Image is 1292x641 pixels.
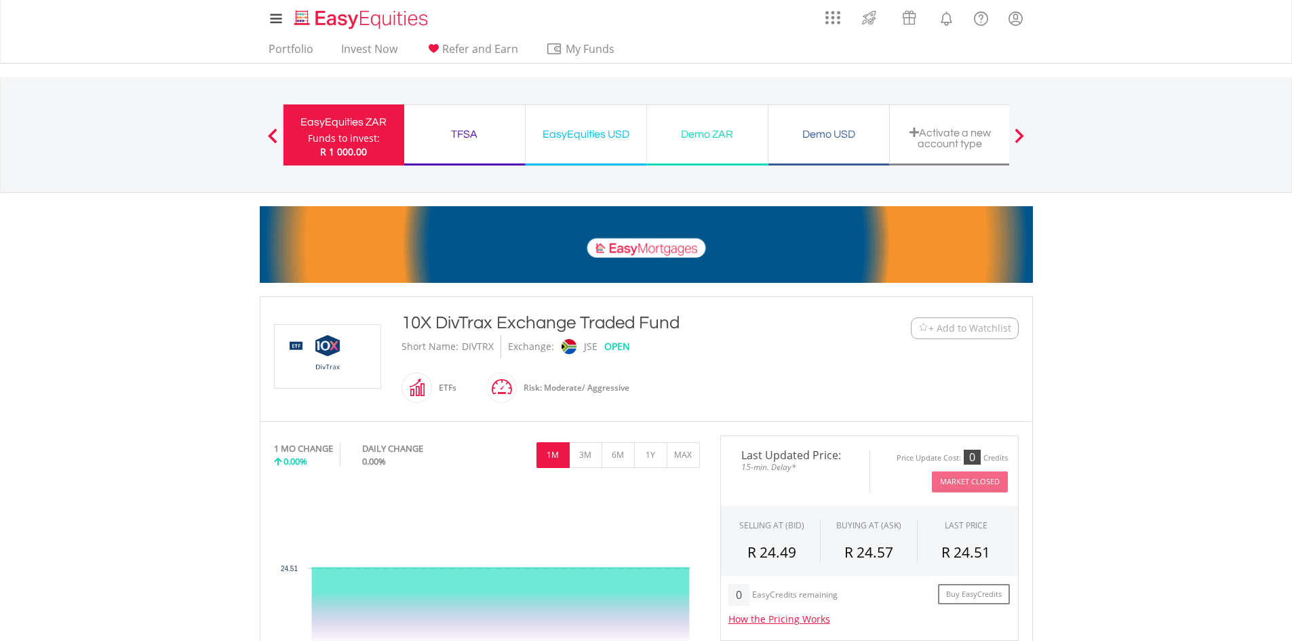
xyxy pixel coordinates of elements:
button: Watchlist + Add to Watchlist [911,317,1019,339]
a: Notifications [929,3,964,31]
div: ETFs [432,372,456,404]
a: Buy EasyCredits [938,584,1010,605]
a: FAQ's and Support [964,3,998,31]
div: Exchange: [508,335,554,358]
a: My Profile [998,3,1033,33]
span: 0.00% [283,455,307,467]
a: AppsGrid [817,3,849,25]
div: Price Update Cost: [897,453,961,463]
div: TFSA [412,125,517,144]
div: SELLING AT (BID) [739,520,804,531]
a: Refer and Earn [420,42,524,63]
img: grid-menu-icon.svg [825,10,840,25]
a: Home page [289,3,433,31]
span: R 24.57 [844,543,893,562]
div: EasyCredits remaining [752,590,838,602]
img: EasyEquities_Logo.png [292,8,433,31]
span: R 24.49 [747,543,796,562]
div: Activate a new account type [898,127,1002,149]
div: DIVTRX [462,335,494,358]
div: Demo ZAR [655,125,760,144]
button: 6M [602,442,635,468]
div: 10X DivTrax Exchange Traded Fund [402,311,827,335]
button: 1M [536,442,570,468]
div: Funds to invest: [308,132,380,145]
span: R 24.51 [941,543,990,562]
div: Risk: Moderate/ Aggressive [517,372,629,404]
div: Short Name: [402,335,458,358]
div: JSE [584,335,598,358]
span: + Add to Watchlist [928,322,1011,335]
div: 0 [964,450,981,465]
span: BUYING AT (ASK) [836,520,901,531]
div: EasyEquities ZAR [292,113,396,132]
img: Watchlist [918,323,928,333]
div: LAST PRICE [945,520,987,531]
div: Credits [983,453,1008,463]
span: R 1 000.00 [320,145,367,158]
a: Invest Now [336,42,403,63]
div: Demo USD [777,125,881,144]
div: OPEN [604,335,630,358]
a: Vouchers [889,3,929,28]
img: vouchers-v2.svg [898,7,920,28]
div: DAILY CHANGE [362,442,469,455]
button: 1Y [634,442,667,468]
text: 24.51 [280,565,297,572]
button: Market Closed [932,471,1008,492]
button: 3M [569,442,602,468]
button: MAX [667,442,700,468]
span: My Funds [546,40,635,58]
div: 1 MO CHANGE [274,442,333,455]
div: 0 [728,584,749,606]
img: EQU.ZA.DIVTRX.png [277,325,378,388]
a: Portfolio [263,42,319,63]
span: 15-min. Delay* [731,461,859,473]
span: 0.00% [362,455,386,467]
span: Refer and Earn [442,41,518,56]
div: EasyEquities USD [534,125,638,144]
img: EasyMortage Promotion Banner [260,206,1033,283]
img: jse.png [561,339,576,354]
img: thrive-v2.svg [858,7,880,28]
a: How the Pricing Works [728,613,830,625]
span: Last Updated Price: [731,450,859,461]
